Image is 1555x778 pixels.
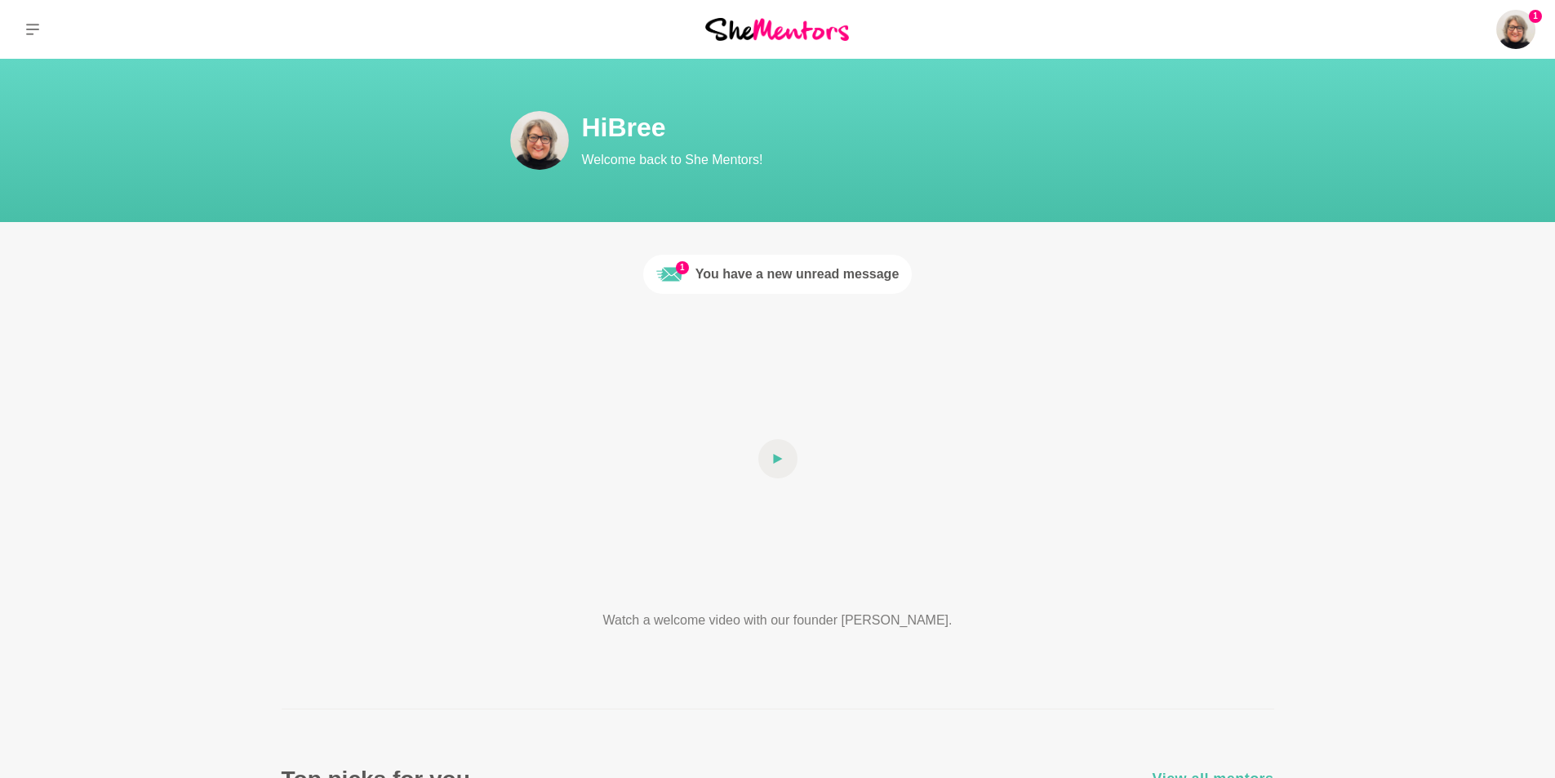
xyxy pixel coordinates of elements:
img: Bree Day [510,111,569,170]
img: She Mentors Logo [705,18,849,40]
div: You have a new unread message [695,265,900,284]
span: 1 [676,261,689,274]
p: Watch a welcome video with our founder [PERSON_NAME]. [543,611,1013,630]
img: Bree Day [1496,10,1535,49]
h1: Hi Bree [582,111,1170,144]
p: Welcome back to She Mentors! [582,150,1170,170]
a: Bree Day1 [1496,10,1535,49]
span: 1 [1529,10,1542,23]
img: Unread message [656,261,682,287]
a: 1Unread messageYou have a new unread message [643,255,913,294]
